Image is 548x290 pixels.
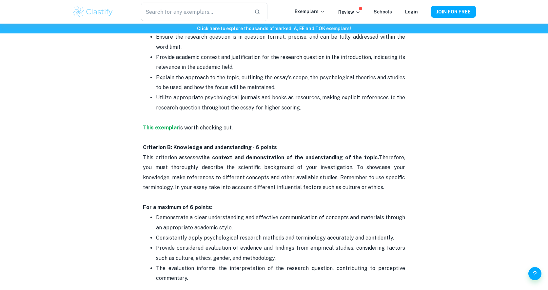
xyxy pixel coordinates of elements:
p: Demonstrate a clear understanding and effective communication of concepts and materials through a... [156,213,405,233]
p: Explain the approach to the topic, outlining the essay's scope, the psychological theories and st... [156,73,405,93]
a: Login [405,9,418,14]
p: Provide considered evaluation of evidence and findings from empirical studies, considering factor... [156,243,405,263]
input: Search for any exemplars... [141,3,249,21]
p: The evaluation informs the interpretation of the research question, contributing to perceptive co... [156,263,405,283]
p: Ensure the research question is in question format, precise, and can be fully addressed within th... [156,32,405,52]
p: Utilize appropriate psychological journals and books as resources, making explicit references to ... [156,93,405,113]
a: This exemplar [143,125,179,131]
img: Clastify logo [72,5,114,18]
p: Review [338,9,361,16]
strong: of the topic. [345,154,379,161]
strong: the context and demonstration of the understanding [201,154,343,161]
button: Help and Feedback [528,267,541,280]
strong: For a maximum of 6 points: [143,204,212,210]
p: Consistently apply psychological research methods and terminology accurately and confidently. [156,233,405,243]
h6: Click here to explore thousands of marked IA, EE and TOK exemplars ! [1,25,547,32]
p: Exemplars [295,8,325,15]
strong: Criterion B: Knowledge and understanding - 6 points [143,144,277,150]
p: This criterion assesses Therefore, you must thoroughly describe the scientific background of your... [143,153,405,212]
a: Schools [374,9,392,14]
button: JOIN FOR FREE [431,6,476,18]
p: Provide academic context and justification for the research question in the introduction, indicat... [156,52,405,72]
p: is worth checking out. [143,113,405,153]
